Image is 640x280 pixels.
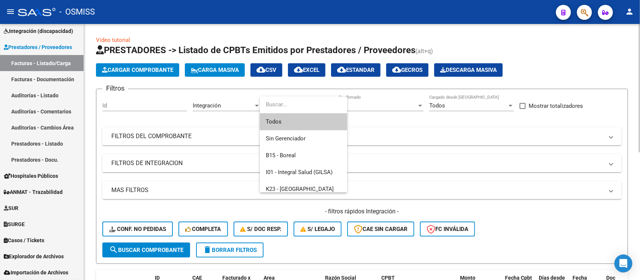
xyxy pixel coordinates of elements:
span: K23 - [GEOGRAPHIC_DATA] [266,186,334,192]
span: Sin Gerenciador [266,135,306,142]
span: Todos [266,113,341,130]
input: dropdown search [260,96,347,113]
div: Open Intercom Messenger [615,255,633,273]
span: I01 - Integral Salud (GILSA) [266,169,333,176]
span: B15 - Boreal [266,152,296,159]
